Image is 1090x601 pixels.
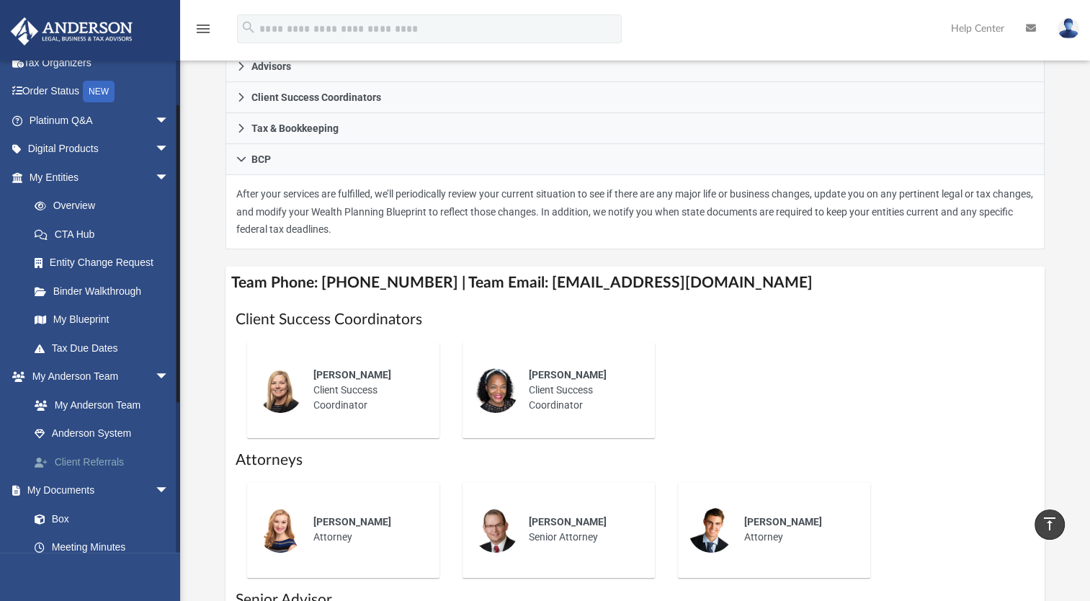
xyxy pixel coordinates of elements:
div: Attorney [734,504,860,555]
img: thumbnail [257,367,303,413]
img: thumbnail [473,367,519,413]
a: Entity Change Request [20,249,191,277]
div: BCP [225,175,1045,249]
div: Senior Attorney [519,504,645,555]
span: arrow_drop_down [155,476,184,506]
div: Attorney [303,504,429,555]
div: NEW [83,81,115,102]
h4: Team Phone: [PHONE_NUMBER] | Team Email: [EMAIL_ADDRESS][DOMAIN_NAME] [225,267,1045,299]
span: [PERSON_NAME] [529,369,607,380]
i: menu [195,20,212,37]
a: menu [195,27,212,37]
a: Digital Productsarrow_drop_down [10,135,191,164]
span: arrow_drop_down [155,135,184,164]
span: [PERSON_NAME] [313,516,391,527]
a: Tax Organizers [10,48,191,77]
span: [PERSON_NAME] [529,516,607,527]
div: Client Success Coordinator [303,357,429,423]
span: [PERSON_NAME] [313,369,391,380]
span: [PERSON_NAME] [744,516,822,527]
a: Binder Walkthrough [20,277,191,306]
i: vertical_align_top [1041,515,1058,533]
a: My Documentsarrow_drop_down [10,476,184,505]
a: Anderson System [20,419,191,448]
span: Client Success Coordinators [251,92,381,102]
img: thumbnail [473,507,519,553]
span: arrow_drop_down [155,362,184,392]
a: Box [20,504,177,533]
a: Platinum Q&Aarrow_drop_down [10,106,191,135]
span: arrow_drop_down [155,163,184,192]
a: CTA Hub [20,220,191,249]
img: Anderson Advisors Platinum Portal [6,17,137,45]
span: BCP [251,154,271,164]
a: Client Success Coordinators [225,82,1045,113]
img: thumbnail [688,507,734,553]
a: My Entitiesarrow_drop_down [10,163,191,192]
a: vertical_align_top [1035,509,1065,540]
a: Order StatusNEW [10,77,191,107]
a: BCP [225,144,1045,175]
p: After your services are fulfilled, we’ll periodically review your current situation to see if the... [236,185,1034,239]
a: Meeting Minutes [20,533,184,562]
a: Tax & Bookkeeping [225,113,1045,144]
div: Client Success Coordinator [519,357,645,423]
a: My Blueprint [20,306,184,334]
i: search [241,19,256,35]
a: My Anderson Teamarrow_drop_down [10,362,191,391]
a: Overview [20,192,191,221]
span: Advisors [251,61,291,71]
img: User Pic [1058,18,1079,39]
a: Client Referrals [20,448,191,476]
h1: Client Success Coordinators [236,309,1035,330]
h1: Attorneys [236,450,1035,471]
a: My Anderson Team [20,391,184,419]
span: arrow_drop_down [155,106,184,135]
a: Tax Due Dates [20,334,191,362]
img: thumbnail [257,507,303,553]
a: Advisors [225,51,1045,82]
span: Tax & Bookkeeping [251,123,339,133]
